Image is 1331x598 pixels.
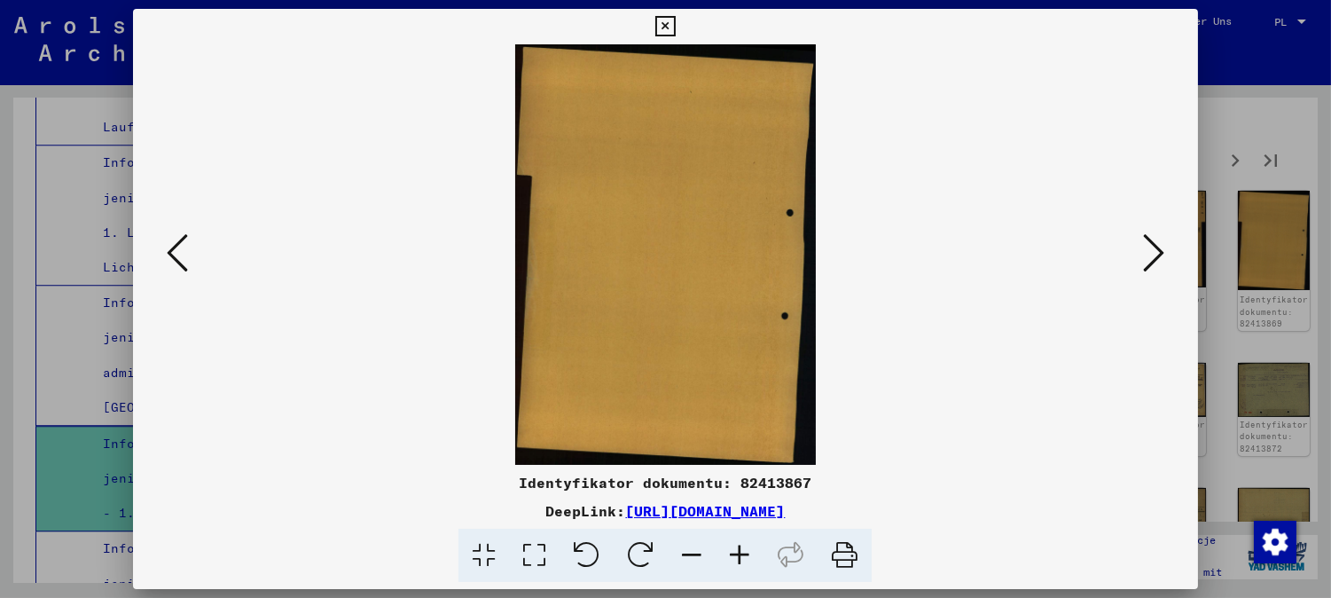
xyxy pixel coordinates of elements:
img: 002.jpg [515,44,816,465]
a: [URL][DOMAIN_NAME] [625,502,785,520]
font: DeepLink: [545,502,625,520]
font: Identyfikator dokumentu: 82413867 [519,474,811,492]
img: Zustimmung ändern [1254,521,1296,563]
div: Zustimmung ändern [1253,520,1296,563]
